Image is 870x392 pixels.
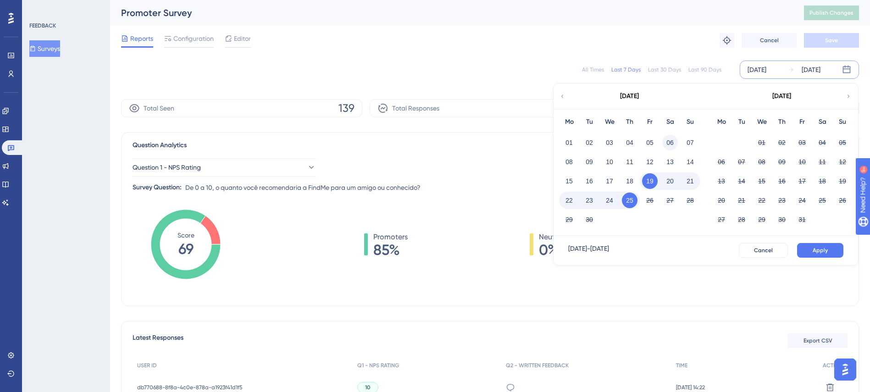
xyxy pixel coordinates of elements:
[579,116,599,127] div: Tu
[622,193,637,208] button: 25
[754,173,770,189] button: 15
[734,154,749,170] button: 07
[662,173,678,189] button: 20
[815,154,830,170] button: 11
[835,193,850,208] button: 26
[121,6,781,19] div: Promoter Survey
[794,173,810,189] button: 17
[392,103,439,114] span: Total Responses
[561,193,577,208] button: 22
[662,135,678,150] button: 06
[620,116,640,127] div: Th
[373,232,408,243] span: Promoters
[561,154,577,170] button: 08
[711,116,731,127] div: Mo
[602,193,617,208] button: 24
[662,193,678,208] button: 27
[794,193,810,208] button: 24
[506,362,569,369] span: Q2 - WRITTEN FEEDBACK
[682,173,698,189] button: 21
[676,362,687,369] span: TIME
[794,212,810,227] button: 31
[599,116,620,127] div: We
[774,173,790,189] button: 16
[568,243,609,258] div: [DATE] - [DATE]
[642,173,658,189] button: 19
[137,362,157,369] span: USER ID
[772,91,791,102] div: [DATE]
[582,212,597,227] button: 30
[365,384,371,391] span: 10
[754,212,770,227] button: 29
[130,33,153,44] span: Reports
[602,154,617,170] button: 10
[772,116,792,127] div: Th
[774,212,790,227] button: 30
[620,91,639,102] div: [DATE]
[133,158,316,177] button: Question 1 - NPS Rating
[774,154,790,170] button: 09
[561,135,577,150] button: 01
[754,135,770,150] button: 01
[714,212,729,227] button: 27
[373,243,408,257] span: 85%
[802,64,820,75] div: [DATE]
[792,116,812,127] div: Fr
[797,243,843,258] button: Apply
[682,193,698,208] button: 28
[812,116,832,127] div: Sa
[731,116,752,127] div: Tu
[582,173,597,189] button: 16
[815,193,830,208] button: 25
[682,154,698,170] button: 14
[559,116,579,127] div: Mo
[602,173,617,189] button: 17
[648,66,681,73] div: Last 30 Days
[831,356,859,383] iframe: UserGuiding AI Assistant Launcher
[742,33,797,48] button: Cancel
[815,135,830,150] button: 04
[640,116,660,127] div: Fr
[794,154,810,170] button: 10
[794,135,810,150] button: 03
[22,2,57,13] span: Need Help?
[185,182,421,193] span: De 0 a 10, o quanto você recomendaria a FindMe para um amigo ou conhecido?
[622,154,637,170] button: 11
[813,247,828,254] span: Apply
[804,33,859,48] button: Save
[582,66,604,73] div: All Times
[133,182,182,193] div: Survey Question:
[602,135,617,150] button: 03
[825,37,838,44] span: Save
[178,240,194,258] tspan: 69
[611,66,641,73] div: Last 7 Days
[561,173,577,189] button: 15
[173,33,214,44] span: Configuration
[823,362,843,369] span: ACTION
[734,212,749,227] button: 28
[582,193,597,208] button: 23
[622,173,637,189] button: 18
[815,173,830,189] button: 18
[680,116,700,127] div: Su
[835,173,850,189] button: 19
[760,37,779,44] span: Cancel
[734,173,749,189] button: 14
[809,9,853,17] span: Publish Changes
[29,22,56,29] div: FEEDBACK
[133,140,187,151] span: Question Analytics
[804,337,832,344] span: Export CSV
[177,232,194,239] tspan: Score
[582,135,597,150] button: 02
[676,384,705,391] span: [DATE] 14:22
[133,162,201,173] span: Question 1 - NPS Rating
[29,40,60,57] button: Surveys
[539,243,567,257] span: 0%
[622,135,637,150] button: 04
[234,33,251,44] span: Editor
[804,6,859,20] button: Publish Changes
[739,243,788,258] button: Cancel
[774,135,790,150] button: 02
